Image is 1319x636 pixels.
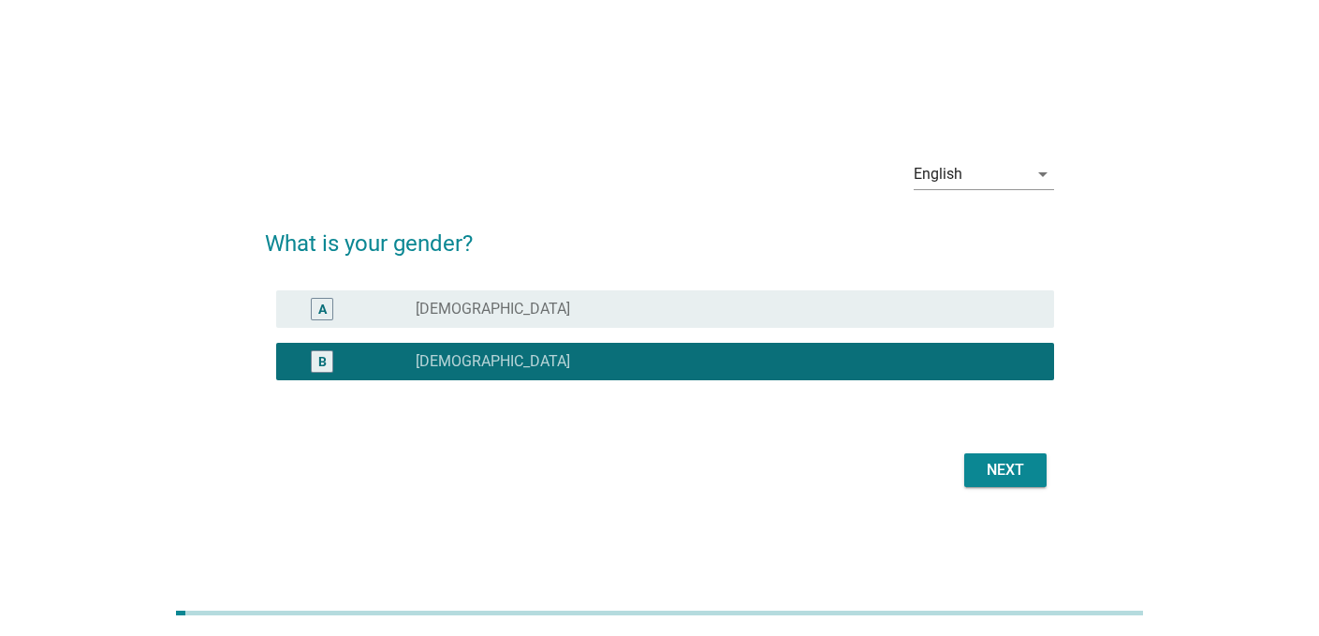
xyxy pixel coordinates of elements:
div: English [914,166,962,183]
div: B [318,351,327,371]
i: arrow_drop_down [1032,163,1054,185]
div: Next [979,459,1032,481]
label: [DEMOGRAPHIC_DATA] [416,352,570,371]
label: [DEMOGRAPHIC_DATA] [416,300,570,318]
h2: What is your gender? [265,208,1054,260]
button: Next [964,453,1047,487]
div: A [318,299,327,318]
